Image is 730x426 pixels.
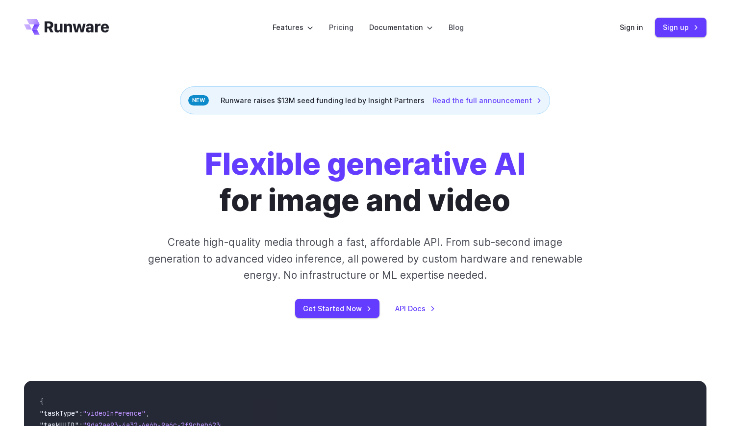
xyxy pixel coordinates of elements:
[395,303,435,314] a: API Docs
[180,86,550,114] div: Runware raises $13M seed funding led by Insight Partners
[620,22,643,33] a: Sign in
[147,234,583,283] p: Create high-quality media through a fast, affordable API. From sub-second image generation to adv...
[205,145,526,182] strong: Flexible generative AI
[369,22,433,33] label: Documentation
[432,95,542,106] a: Read the full announcement
[205,146,526,218] h1: for image and video
[273,22,313,33] label: Features
[295,299,379,318] a: Get Started Now
[79,409,83,418] span: :
[40,409,79,418] span: "taskType"
[24,19,109,35] a: Go to /
[655,18,706,37] a: Sign up
[83,409,146,418] span: "videoInference"
[449,22,464,33] a: Blog
[146,409,150,418] span: ,
[329,22,353,33] a: Pricing
[40,397,44,406] span: {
